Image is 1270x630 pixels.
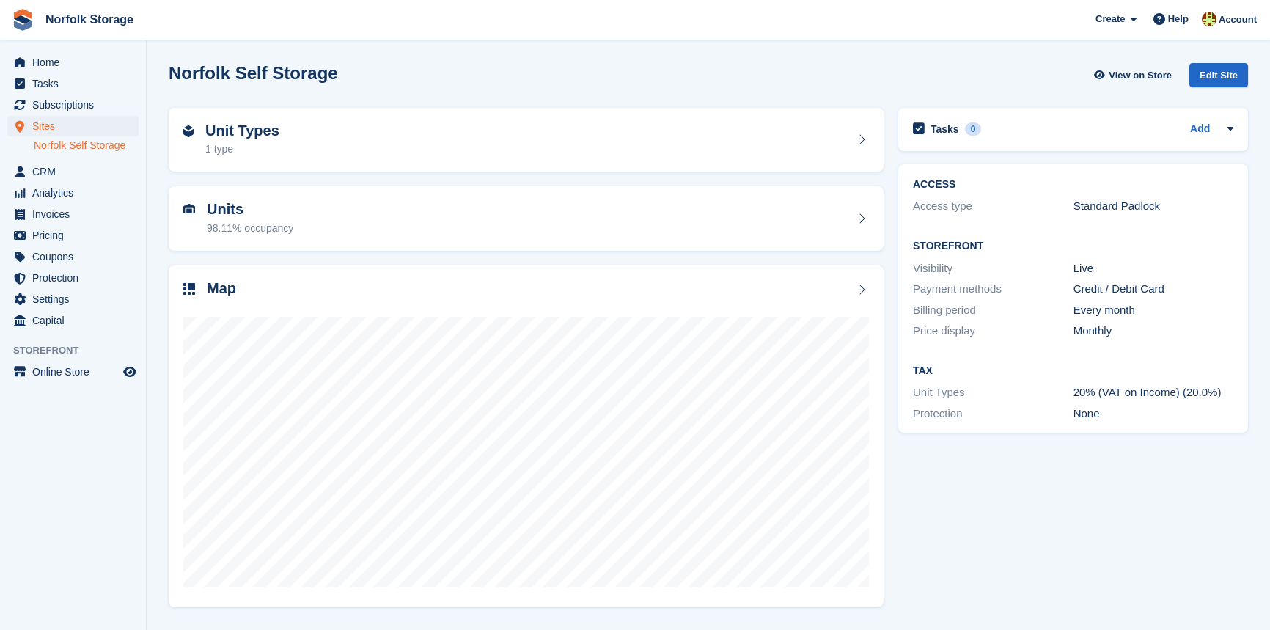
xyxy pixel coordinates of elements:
[1073,406,1234,422] div: None
[12,9,34,31] img: stora-icon-8386f47178a22dfd0bd8f6a31ec36ba5ce8667c1dd55bd0f319d3a0aa187defe.svg
[7,289,139,309] a: menu
[32,116,120,136] span: Sites
[1073,302,1234,319] div: Every month
[965,122,982,136] div: 0
[32,161,120,182] span: CRM
[121,363,139,381] a: Preview store
[169,108,884,172] a: Unit Types 1 type
[32,204,120,224] span: Invoices
[7,183,139,203] a: menu
[7,246,139,267] a: menu
[207,201,293,218] h2: Units
[1190,121,1210,138] a: Add
[7,204,139,224] a: menu
[32,225,120,246] span: Pricing
[205,122,279,139] h2: Unit Types
[913,198,1073,215] div: Access type
[207,221,293,236] div: 98.11% occupancy
[32,95,120,115] span: Subscriptions
[7,73,139,94] a: menu
[7,161,139,182] a: menu
[1092,63,1178,87] a: View on Store
[32,289,120,309] span: Settings
[32,73,120,94] span: Tasks
[1073,281,1234,298] div: Credit / Debit Card
[32,183,120,203] span: Analytics
[1219,12,1257,27] span: Account
[1202,12,1216,26] img: Holly Lamming
[7,268,139,288] a: menu
[7,310,139,331] a: menu
[913,365,1233,377] h2: Tax
[7,225,139,246] a: menu
[913,406,1073,422] div: Protection
[1073,384,1234,401] div: 20% (VAT on Income) (20.0%)
[169,265,884,608] a: Map
[34,139,139,153] a: Norfolk Self Storage
[7,52,139,73] a: menu
[205,142,279,157] div: 1 type
[183,283,195,295] img: map-icn-33ee37083ee616e46c38cad1a60f524a97daa1e2b2c8c0bc3eb3415660979fc1.svg
[1189,63,1248,87] div: Edit Site
[913,260,1073,277] div: Visibility
[32,52,120,73] span: Home
[7,362,139,382] a: menu
[913,302,1073,319] div: Billing period
[32,246,120,267] span: Coupons
[1189,63,1248,93] a: Edit Site
[1109,68,1172,83] span: View on Store
[32,310,120,331] span: Capital
[7,116,139,136] a: menu
[1073,323,1234,340] div: Monthly
[1168,12,1189,26] span: Help
[913,281,1073,298] div: Payment methods
[1073,198,1234,215] div: Standard Padlock
[7,95,139,115] a: menu
[207,280,236,297] h2: Map
[169,63,338,83] h2: Norfolk Self Storage
[931,122,959,136] h2: Tasks
[913,384,1073,401] div: Unit Types
[32,268,120,288] span: Protection
[169,186,884,251] a: Units 98.11% occupancy
[183,204,195,214] img: unit-icn-7be61d7bf1b0ce9d3e12c5938cc71ed9869f7b940bace4675aadf7bd6d80202e.svg
[913,179,1233,191] h2: ACCESS
[1073,260,1234,277] div: Live
[40,7,139,32] a: Norfolk Storage
[913,241,1233,252] h2: Storefront
[913,323,1073,340] div: Price display
[32,362,120,382] span: Online Store
[183,125,194,137] img: unit-type-icn-2b2737a686de81e16bb02015468b77c625bbabd49415b5ef34ead5e3b44a266d.svg
[13,343,146,358] span: Storefront
[1095,12,1125,26] span: Create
